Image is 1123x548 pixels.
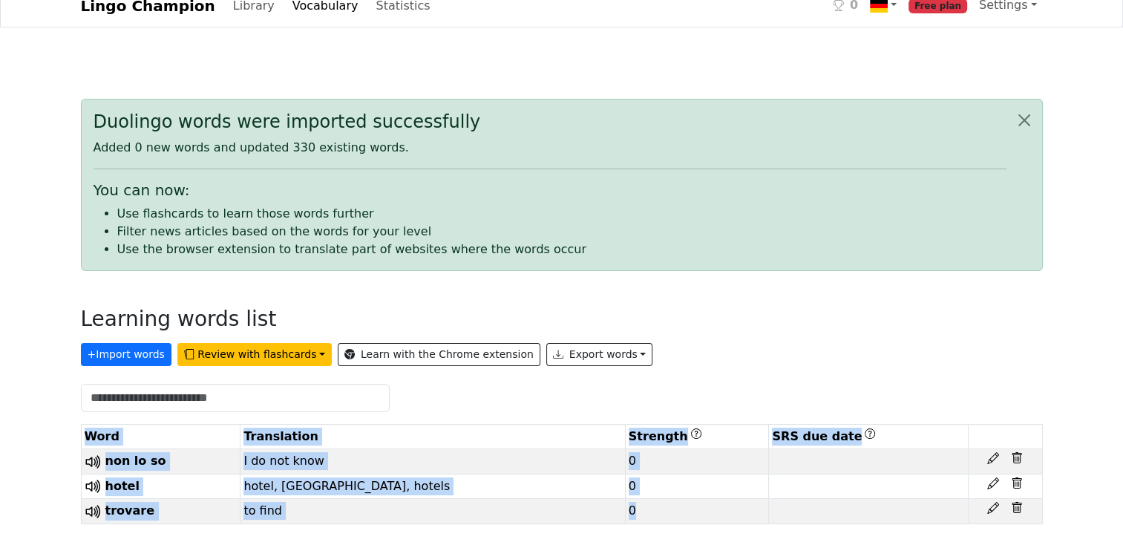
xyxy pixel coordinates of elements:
a: Learn with the Chrome extension [338,343,540,366]
td: to find [240,499,625,524]
th: Word [81,425,240,449]
p: Added 0 new words and updated 330 existing words. [94,139,1006,157]
li: Filter news articles based on the words for your level [117,223,1006,241]
th: Strength [625,425,769,449]
h3: Learning words list [81,307,277,332]
td: 0 [625,499,769,524]
button: Close alert [1006,100,1042,141]
th: SRS due date [769,425,968,449]
div: Duolingo words were imported successfully [94,111,1006,133]
li: Use the browser extension to translate part of websites where the words occur [117,241,1006,258]
a: +Import words [81,344,177,358]
td: I do not know [240,449,625,474]
span: hotel [105,479,140,493]
th: Translation [240,425,625,449]
li: Use flashcards to learn those words further [117,205,1006,223]
button: +Import words [81,343,171,366]
button: Review with flashcards [177,343,332,366]
span: non lo so [105,454,166,468]
h5: You can now: [94,181,1006,199]
td: 0 [625,474,769,499]
span: trovare [105,503,155,518]
td: 0 [625,449,769,474]
td: hotel, [GEOGRAPHIC_DATA], hotels [240,474,625,499]
button: Export words [546,343,653,366]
